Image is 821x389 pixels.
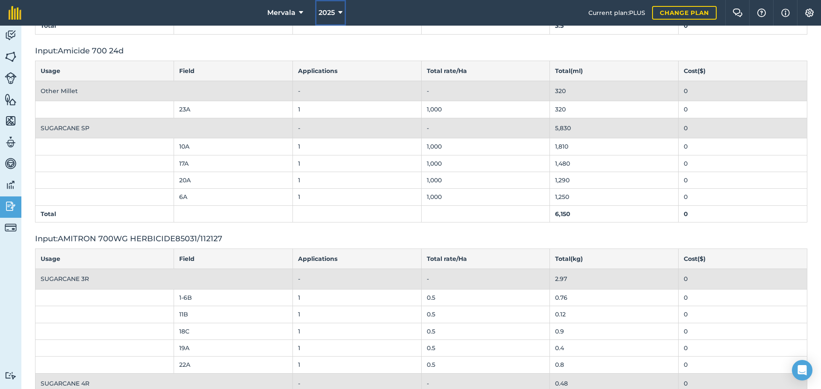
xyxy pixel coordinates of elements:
[679,269,807,289] td: 0
[319,8,335,18] span: 2025
[555,210,570,218] strong: 6,150
[679,323,807,339] td: 0
[421,189,550,205] td: 1,000
[421,101,550,118] td: 1,000
[292,172,421,189] td: 1
[5,50,17,63] img: svg+xml;base64,PHN2ZyB4bWxucz0iaHR0cDovL3d3dy53My5vcmcvMjAwMC9zdmciIHdpZHRoPSI1NiIgaGVpZ2h0PSI2MC...
[292,81,421,101] td: -
[174,323,292,339] td: 18C
[5,29,17,42] img: svg+xml;base64,PD94bWwgdmVyc2lvbj0iMS4wIiBlbmNvZGluZz0idXRmLTgiPz4KPCEtLSBHZW5lcmF0b3I6IEFkb2JlIE...
[684,22,688,29] strong: 0
[588,8,645,18] span: Current plan : PLUS
[174,138,292,155] td: 10A
[679,101,807,118] td: 0
[421,172,550,189] td: 1,000
[550,172,679,189] td: 1,290
[679,61,807,81] th: Cost ( $ )
[732,9,743,17] img: Two speech bubbles overlapping with the left bubble in the forefront
[35,233,807,245] h2: Input : AMITRON 700WG HERBICIDE 85031/112127
[292,323,421,339] td: 1
[652,6,717,20] a: Change plan
[5,72,17,84] img: svg+xml;base64,PD94bWwgdmVyc2lvbj0iMS4wIiBlbmNvZGluZz0idXRmLTgiPz4KPCEtLSBHZW5lcmF0b3I6IEFkb2JlIE...
[35,45,807,57] h2: Input : Amicide 700 24d
[550,81,679,101] td: 320
[679,306,807,323] td: 0
[41,210,56,218] strong: Total
[41,22,56,29] strong: Total
[550,323,679,339] td: 0.9
[35,61,174,81] th: Usage
[174,289,292,306] td: 1-6B
[174,61,292,81] th: Field
[5,114,17,127] img: svg+xml;base64,PHN2ZyB4bWxucz0iaHR0cDovL3d3dy53My5vcmcvMjAwMC9zdmciIHdpZHRoPSI1NiIgaGVpZ2h0PSI2MC...
[421,155,550,172] td: 1,000
[421,118,550,138] td: -
[5,200,17,213] img: svg+xml;base64,PD94bWwgdmVyc2lvbj0iMS4wIiBlbmNvZGluZz0idXRmLTgiPz4KPCEtLSBHZW5lcmF0b3I6IEFkb2JlIE...
[5,93,17,106] img: svg+xml;base64,PHN2ZyB4bWxucz0iaHR0cDovL3d3dy53My5vcmcvMjAwMC9zdmciIHdpZHRoPSI1NiIgaGVpZ2h0PSI2MC...
[550,138,679,155] td: 1,810
[679,189,807,205] td: 0
[292,357,421,373] td: 1
[550,339,679,356] td: 0.4
[421,306,550,323] td: 0.5
[421,339,550,356] td: 0.5
[550,289,679,306] td: 0.76
[292,101,421,118] td: 1
[292,61,421,81] th: Applications
[679,172,807,189] td: 0
[292,155,421,172] td: 1
[292,269,421,289] td: -
[792,360,812,380] div: Open Intercom Messenger
[550,189,679,205] td: 1,250
[550,155,679,172] td: 1,480
[684,210,688,218] strong: 0
[550,357,679,373] td: 0.8
[679,289,807,306] td: 0
[679,357,807,373] td: 0
[35,249,174,269] th: Usage
[550,306,679,323] td: 0.12
[5,371,17,380] img: svg+xml;base64,PD94bWwgdmVyc2lvbj0iMS4wIiBlbmNvZGluZz0idXRmLTgiPz4KPCEtLSBHZW5lcmF0b3I6IEFkb2JlIE...
[550,249,679,269] th: Total ( kg )
[292,189,421,205] td: 1
[174,306,292,323] td: 11B
[292,306,421,323] td: 1
[679,249,807,269] th: Cost ( $ )
[267,8,295,18] span: Mervala
[555,22,564,29] strong: 3.5
[35,269,293,289] th: SUGARCANE 3R
[5,157,17,170] img: svg+xml;base64,PD94bWwgdmVyc2lvbj0iMS4wIiBlbmNvZGluZz0idXRmLTgiPz4KPCEtLSBHZW5lcmF0b3I6IEFkb2JlIE...
[292,118,421,138] td: -
[174,249,292,269] th: Field
[421,357,550,373] td: 0.5
[174,357,292,373] td: 22A
[35,81,293,101] th: Other Millet
[679,339,807,356] td: 0
[781,8,790,18] img: svg+xml;base64,PHN2ZyB4bWxucz0iaHR0cDovL3d3dy53My5vcmcvMjAwMC9zdmciIHdpZHRoPSIxNyIgaGVpZ2h0PSIxNy...
[5,178,17,191] img: svg+xml;base64,PD94bWwgdmVyc2lvbj0iMS4wIiBlbmNvZGluZz0idXRmLTgiPz4KPCEtLSBHZW5lcmF0b3I6IEFkb2JlIE...
[174,172,292,189] td: 20A
[550,269,679,289] td: 2.97
[292,138,421,155] td: 1
[679,155,807,172] td: 0
[421,269,550,289] td: -
[421,81,550,101] td: -
[421,138,550,155] td: 1,000
[679,118,807,138] td: 0
[174,189,292,205] td: 6A
[174,339,292,356] td: 19A
[421,249,550,269] th: Total rate / Ha
[35,118,293,138] th: SUGARCANE SP
[421,323,550,339] td: 0.5
[421,61,550,81] th: Total rate / Ha
[292,339,421,356] td: 1
[174,155,292,172] td: 17A
[292,249,421,269] th: Applications
[5,222,17,234] img: svg+xml;base64,PD94bWwgdmVyc2lvbj0iMS4wIiBlbmNvZGluZz0idXRmLTgiPz4KPCEtLSBHZW5lcmF0b3I6IEFkb2JlIE...
[9,6,21,20] img: fieldmargin Logo
[550,118,679,138] td: 5,830
[804,9,815,17] img: A cog icon
[550,61,679,81] th: Total ( ml )
[5,136,17,149] img: svg+xml;base64,PD94bWwgdmVyc2lvbj0iMS4wIiBlbmNvZGluZz0idXRmLTgiPz4KPCEtLSBHZW5lcmF0b3I6IEFkb2JlIE...
[292,289,421,306] td: 1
